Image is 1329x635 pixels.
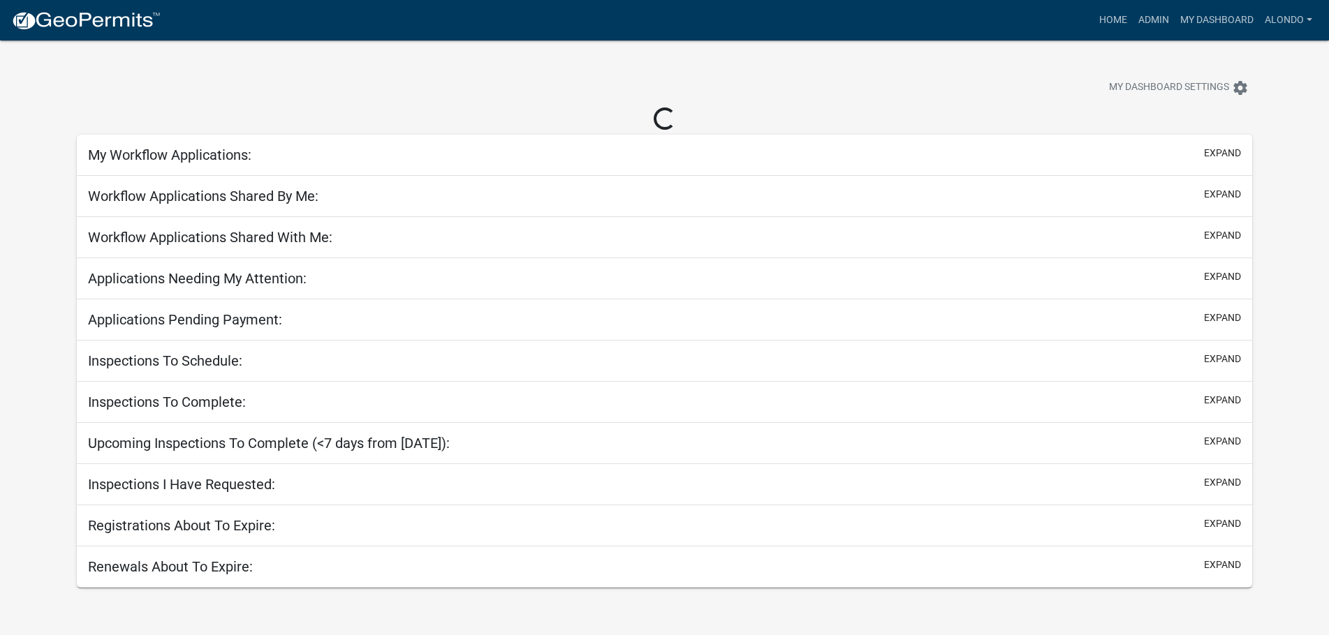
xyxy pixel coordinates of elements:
[88,435,450,451] h5: Upcoming Inspections To Complete (<7 days from [DATE]):
[88,270,307,287] h5: Applications Needing My Attention:
[1094,7,1133,33] a: Home
[1204,558,1241,572] button: expand
[1232,80,1249,96] i: settings
[88,311,282,328] h5: Applications Pending Payment:
[1204,516,1241,531] button: expand
[88,229,332,246] h5: Workflow Applications Shared With Me:
[1175,7,1259,33] a: My Dashboard
[88,147,251,163] h5: My Workflow Applications:
[1109,80,1229,96] span: My Dashboard Settings
[1204,393,1241,408] button: expand
[88,517,275,534] h5: Registrations About To Expire:
[1204,269,1241,284] button: expand
[1204,228,1241,243] button: expand
[1204,187,1241,202] button: expand
[88,394,246,410] h5: Inspections To Complete:
[88,352,242,369] h5: Inspections To Schedule:
[1204,352,1241,366] button: expand
[1204,475,1241,490] button: expand
[1133,7,1175,33] a: Admin
[1204,146,1241,160] button: expand
[88,476,275,493] h5: Inspections I Have Requested:
[88,188,318,204] h5: Workflow Applications Shared By Me:
[1204,311,1241,325] button: expand
[1098,74,1260,101] button: My Dashboard Settingssettings
[1204,434,1241,449] button: expand
[1259,7,1318,33] a: alondo
[88,558,253,575] h5: Renewals About To Expire:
